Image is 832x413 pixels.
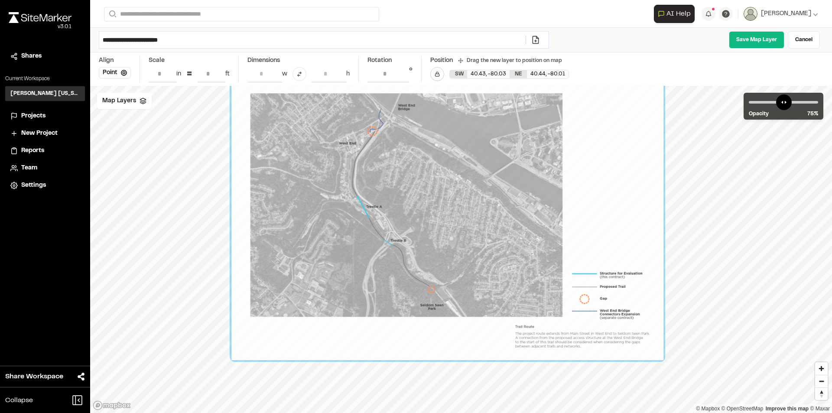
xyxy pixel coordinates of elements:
[104,7,120,21] button: Search
[810,406,830,412] a: Maxar
[430,67,444,81] button: Lock Map Layer Position
[10,146,80,156] a: Reports
[10,181,80,190] a: Settings
[430,56,453,65] div: Position
[766,406,809,412] a: Map feedback
[744,7,757,21] img: User
[729,31,784,49] a: Save Map Layer
[467,70,510,78] div: 40.43 , -80.03
[450,70,569,78] div: SW 40.42615376073769, -80.03160094059571 | NE 40.4351893749004, -80.01325583866625
[9,23,71,31] div: Oh geez...please don't...
[186,67,192,81] div: =
[815,362,828,375] button: Zoom in
[5,75,85,83] p: Current Workspace
[247,56,350,65] div: Dimensions
[21,163,37,173] span: Team
[90,86,832,413] canvas: Map
[99,67,131,78] button: Point
[21,146,44,156] span: Reports
[815,388,828,400] span: Reset bearing to north
[149,56,165,65] div: Scale
[696,406,720,412] a: Mapbox
[5,395,33,406] span: Collapse
[744,7,818,21] button: [PERSON_NAME]
[10,111,80,121] a: Projects
[21,181,46,190] span: Settings
[654,5,698,23] div: Open AI Assistant
[10,52,80,61] a: Shares
[10,129,80,138] a: New Project
[527,70,569,78] div: 40.44 , -80.01
[93,400,131,410] a: Mapbox logo
[721,406,764,412] a: OpenStreetMap
[749,110,769,118] span: Opacity
[176,69,181,79] div: in
[815,375,828,387] button: Zoom out
[282,69,287,79] div: w
[788,31,820,49] a: Cancel
[346,69,350,79] div: h
[666,9,691,19] span: AI Help
[510,70,527,78] div: NE
[450,70,467,78] div: SW
[458,57,562,65] div: Drag the new layer to position on map
[10,90,80,98] h3: [PERSON_NAME] [US_STATE]
[21,52,42,61] span: Shares
[654,5,695,23] button: Open AI Assistant
[761,9,811,19] span: [PERSON_NAME]
[21,111,45,121] span: Projects
[5,371,63,382] span: Share Workspace
[807,110,818,118] span: 75 %
[21,129,58,138] span: New Project
[10,163,80,173] a: Team
[409,65,413,82] div: °
[367,56,413,65] div: Rotation
[225,69,230,79] div: ft
[9,12,71,23] img: rebrand.png
[99,56,131,65] div: Align
[102,96,136,106] span: Map Layers
[526,36,545,44] a: Add/Change File
[815,387,828,400] button: Reset bearing to north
